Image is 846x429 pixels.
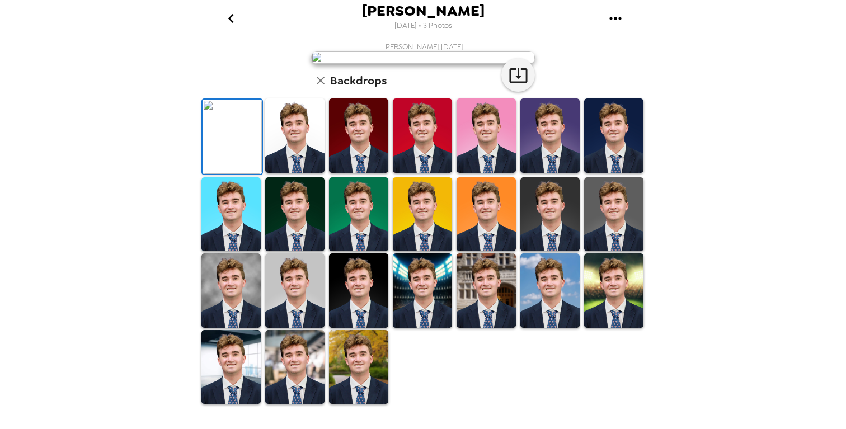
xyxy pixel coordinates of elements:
span: [PERSON_NAME] [362,3,485,18]
span: [PERSON_NAME] , [DATE] [383,42,463,51]
img: Original [203,100,262,174]
h6: Backdrops [330,72,387,89]
span: [DATE] • 3 Photos [394,18,452,34]
img: user [311,51,535,64]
